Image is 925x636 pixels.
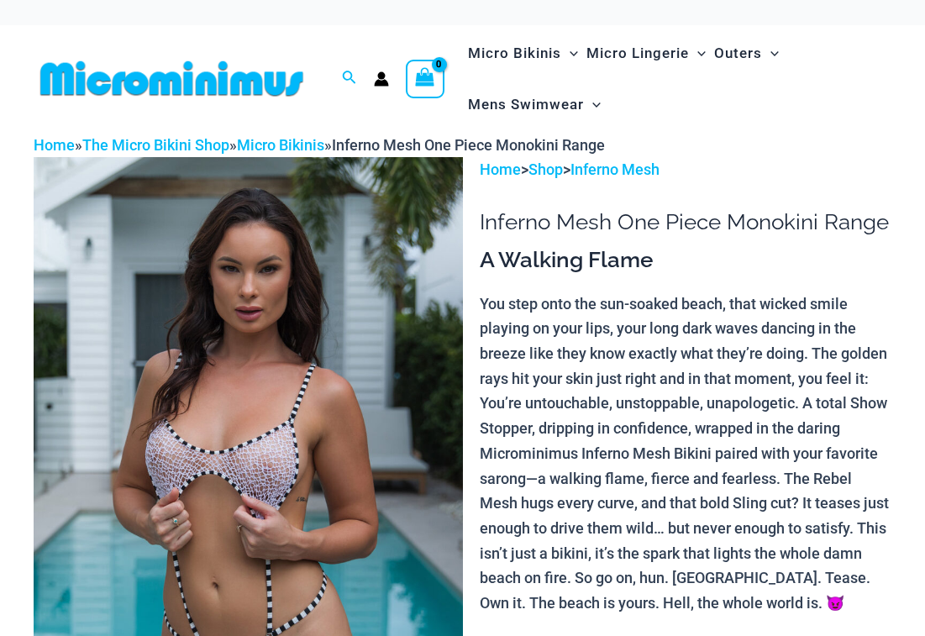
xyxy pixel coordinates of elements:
a: Account icon link [374,71,389,87]
span: Mens Swimwear [468,83,584,126]
a: Shop [528,160,563,178]
span: Menu Toggle [689,32,706,75]
a: Search icon link [342,68,357,89]
span: Menu Toggle [762,32,779,75]
a: Home [34,136,75,154]
span: Menu Toggle [584,83,601,126]
nav: Site Navigation [461,25,891,133]
a: The Micro Bikini Shop [82,136,229,154]
img: MM SHOP LOGO FLAT [34,60,310,97]
a: Micro BikinisMenu ToggleMenu Toggle [464,28,582,79]
span: Inferno Mesh One Piece Monokini Range [332,136,605,154]
span: » » » [34,136,605,154]
span: Menu Toggle [561,32,578,75]
a: View Shopping Cart, empty [406,60,444,98]
a: Home [480,160,521,178]
span: Micro Bikinis [468,32,561,75]
a: Micro LingerieMenu ToggleMenu Toggle [582,28,710,79]
a: Inferno Mesh [570,160,660,178]
a: Micro Bikinis [237,136,324,154]
h3: A Walking Flame [480,246,891,275]
h1: Inferno Mesh One Piece Monokini Range [480,209,891,235]
p: > > [480,157,891,182]
span: Outers [714,32,762,75]
span: Micro Lingerie [586,32,689,75]
a: Mens SwimwearMenu ToggleMenu Toggle [464,79,605,130]
a: OutersMenu ToggleMenu Toggle [710,28,783,79]
p: You step onto the sun-soaked beach, that wicked smile playing on your lips, your long dark waves ... [480,292,891,616]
